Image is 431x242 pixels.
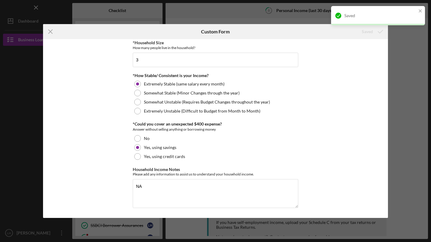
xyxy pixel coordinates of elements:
button: close [418,8,423,14]
h6: Custom Form [201,29,230,34]
label: Extremely Stable (same salary every month) [144,82,225,86]
label: Yes, using credit cards [144,154,185,159]
div: Answer without selling anything or borrowing money [133,126,298,132]
div: *How Stable/ Consistent is your Income? [133,73,298,78]
label: Somewhat Unstable (Requires Budget Changes throughout the year) [144,100,270,104]
label: Household Income Notes [133,167,180,172]
div: Please add any information to assist us to understand your household income. [133,172,298,176]
label: Somewhat Stable (Minor Changes through the year) [144,91,240,95]
label: Yes, using savings [144,145,176,150]
textarea: NA [133,179,298,208]
div: Saved [362,26,373,38]
div: How many people live in the household? [133,45,298,50]
button: Saved [356,26,388,38]
div: Saved [344,13,417,18]
label: No [144,136,150,141]
label: Extremely Unstable (Difficult to Budget from Month to Month) [144,109,260,113]
label: *Household Size [133,40,164,45]
div: *Could you cover an unexpected $400 expense? [133,122,298,126]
